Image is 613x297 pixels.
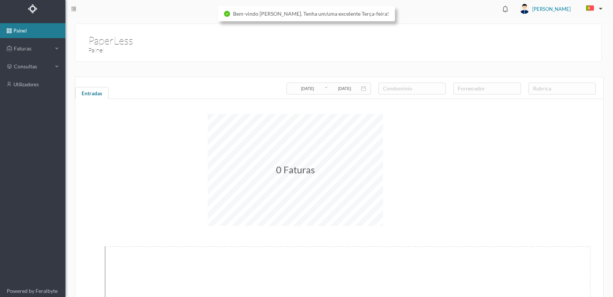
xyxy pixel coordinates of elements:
span: Bem-vindo [PERSON_NAME]. Tenha um/uma excelente Terça-feira! [233,10,389,17]
i: icon: calendar [361,86,366,91]
i: icon: check-circle [224,11,230,17]
h3: Painel [88,46,342,55]
div: Entradas [75,87,108,102]
img: Logo [28,4,37,13]
span: consultas [14,63,51,70]
span: Faturas [12,45,53,52]
div: fornecedor [458,85,513,92]
button: PT [580,3,606,15]
div: rubrica [533,85,588,92]
span: 0 Faturas [276,164,315,175]
input: Data final [328,84,361,93]
h1: PaperLess [88,33,133,35]
div: condomínio [383,85,438,92]
input: Data inicial [291,84,324,93]
i: icon: menu-fold [71,6,76,12]
img: user_titan3.af2715ee.jpg [519,4,530,14]
i: icon: bell [500,4,510,14]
